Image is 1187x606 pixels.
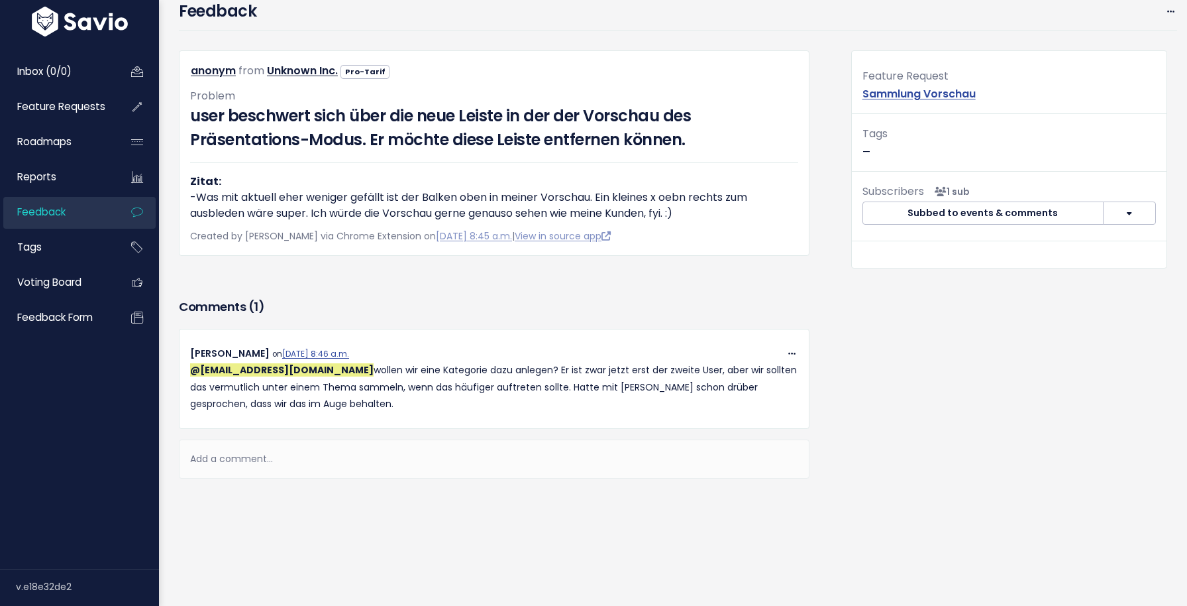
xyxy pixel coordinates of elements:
[190,104,798,152] h3: user beschwert sich über die neue Leiste in der der Vorschau des Präsentations-Modus. Er möchte d...
[17,240,42,254] span: Tags
[17,310,93,324] span: Feedback form
[862,86,976,101] a: Sammlung Vorschau
[3,267,110,298] a: Voting Board
[862,125,1156,160] p: —
[190,347,270,360] span: [PERSON_NAME]
[345,66,386,77] strong: Pro-Tarif
[190,88,235,103] span: Problem
[3,197,110,227] a: Feedback
[3,127,110,157] a: Roadmaps
[3,302,110,333] a: Feedback form
[862,202,1104,225] button: Subbed to events & comments
[267,63,338,78] a: Unknown Inc.
[179,298,809,316] h3: Comments ( )
[515,229,611,243] a: View in source app
[17,99,105,113] span: Feature Requests
[862,68,949,84] span: Feature Request
[862,184,924,199] span: Subscribers
[3,91,110,122] a: Feature Requests
[190,363,374,377] span: Florian Hampel
[3,232,110,263] a: Tags
[190,362,798,412] p: wollen wir eine Kategorie dazu anlegen? Er ist zwar jetzt erst der zweite User, aber wir sollten ...
[862,126,888,141] span: Tags
[17,275,81,289] span: Voting Board
[190,174,798,221] p: -Was mit aktuell eher weniger gefällt ist der Balken oben in meiner Vorschau. Ein kleines x oebn ...
[17,170,56,184] span: Reports
[190,174,221,189] strong: Zitat:
[17,205,66,219] span: Feedback
[190,229,611,243] span: Created by [PERSON_NAME] via Chrome Extension on |
[3,162,110,192] a: Reports
[191,63,236,78] a: anonym
[17,135,72,149] span: Roadmaps
[238,63,264,78] span: from
[17,64,72,78] span: Inbox (0/0)
[16,570,159,604] div: v.e18e32de2
[436,229,512,243] a: [DATE] 8:45 a.m.
[272,349,349,359] span: on
[929,185,970,198] span: <p><strong>Subscribers</strong><br><br> - Felix Junk<br> </p>
[179,440,809,479] div: Add a comment...
[254,298,258,315] span: 1
[282,349,349,359] a: [DATE] 8:46 a.m.
[3,56,110,87] a: Inbox (0/0)
[28,7,131,36] img: logo-white.9d6f32f41409.svg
